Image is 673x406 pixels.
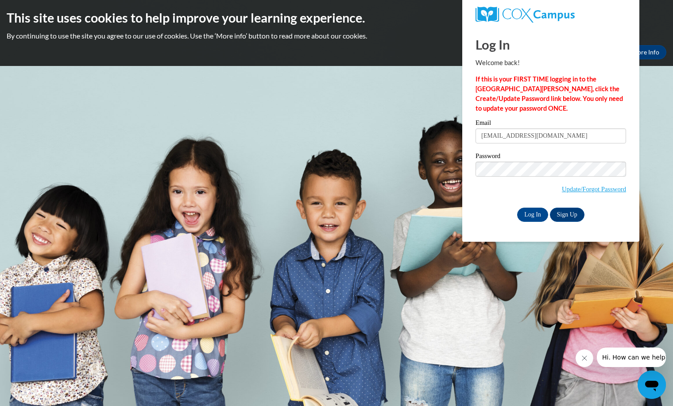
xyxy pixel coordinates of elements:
iframe: Message from company [597,348,666,367]
a: Sign Up [550,208,584,222]
strong: If this is your FIRST TIME logging in to the [GEOGRAPHIC_DATA][PERSON_NAME], click the Create/Upd... [476,75,623,112]
img: COX Campus [476,7,575,23]
h1: Log In [476,35,626,54]
p: Welcome back! [476,58,626,68]
h2: This site uses cookies to help improve your learning experience. [7,9,666,27]
a: More Info [625,45,666,59]
iframe: Button to launch messaging window [638,371,666,399]
a: COX Campus [476,7,626,23]
span: Hi. How can we help? [5,6,72,13]
a: Update/Forgot Password [562,186,626,193]
p: By continuing to use the site you agree to our use of cookies. Use the ‘More info’ button to read... [7,31,666,41]
iframe: Close message [576,349,593,367]
input: Log In [517,208,548,222]
label: Password [476,153,626,162]
label: Email [476,120,626,128]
